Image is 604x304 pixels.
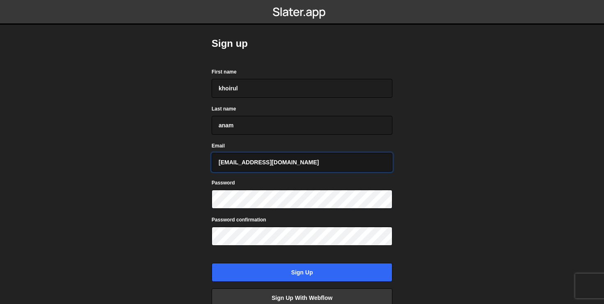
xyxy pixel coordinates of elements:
input: Sign up [212,263,392,282]
label: Password [212,179,235,187]
label: Password confirmation [212,216,266,224]
h2: Sign up [212,37,392,50]
label: Email [212,142,225,150]
label: First name [212,68,237,76]
label: Last name [212,105,236,113]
